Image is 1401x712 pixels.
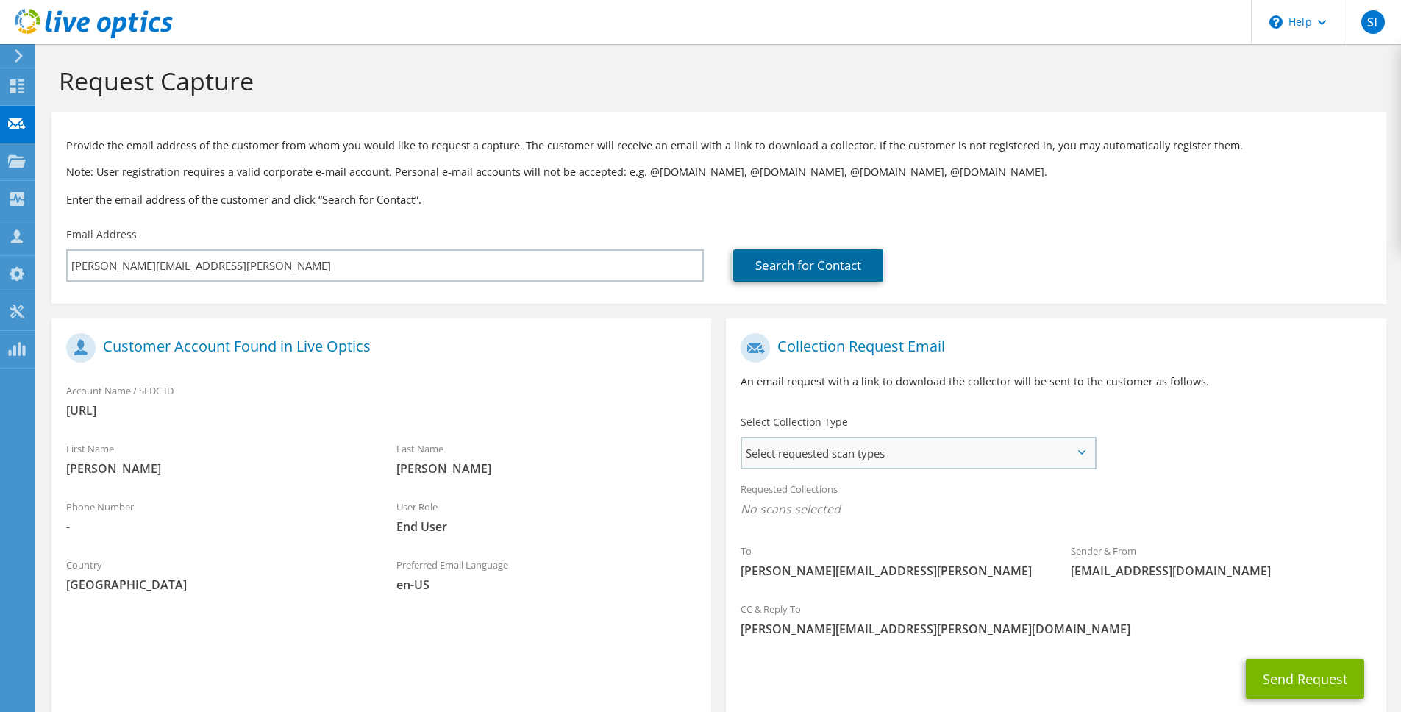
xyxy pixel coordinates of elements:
p: An email request with a link to download the collector will be sent to the customer as follows. [741,374,1371,390]
span: [PERSON_NAME][EMAIL_ADDRESS][PERSON_NAME] [741,563,1041,579]
p: Provide the email address of the customer from whom you would like to request a capture. The cust... [66,138,1372,154]
label: Email Address [66,227,137,242]
div: CC & Reply To [726,594,1386,644]
div: Last Name [382,433,712,484]
span: Select requested scan types [742,438,1094,468]
div: User Role [382,491,712,542]
a: Search for Contact [733,249,883,282]
label: Select Collection Type [741,415,848,430]
span: [GEOGRAPHIC_DATA] [66,577,367,593]
div: First Name [51,433,382,484]
p: Note: User registration requires a valid corporate e-mail account. Personal e-mail accounts will ... [66,164,1372,180]
div: Account Name / SFDC ID [51,375,711,426]
span: - [66,519,367,535]
svg: \n [1269,15,1283,29]
span: [URL] [66,402,696,419]
span: [PERSON_NAME] [396,460,697,477]
span: No scans selected [741,501,1371,517]
div: Preferred Email Language [382,549,712,600]
span: [PERSON_NAME] [66,460,367,477]
span: en-US [396,577,697,593]
span: SI [1361,10,1385,34]
h3: Enter the email address of the customer and click “Search for Contact”. [66,191,1372,207]
button: Send Request [1246,659,1364,699]
div: Requested Collections [726,474,1386,528]
span: [PERSON_NAME][EMAIL_ADDRESS][PERSON_NAME][DOMAIN_NAME] [741,621,1371,637]
h1: Request Capture [59,65,1372,96]
div: Country [51,549,382,600]
div: Phone Number [51,491,382,542]
div: To [726,535,1056,586]
span: [EMAIL_ADDRESS][DOMAIN_NAME] [1071,563,1372,579]
h1: Customer Account Found in Live Optics [66,333,689,363]
span: End User [396,519,697,535]
h1: Collection Request Email [741,333,1363,363]
div: Sender & From [1056,535,1386,586]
